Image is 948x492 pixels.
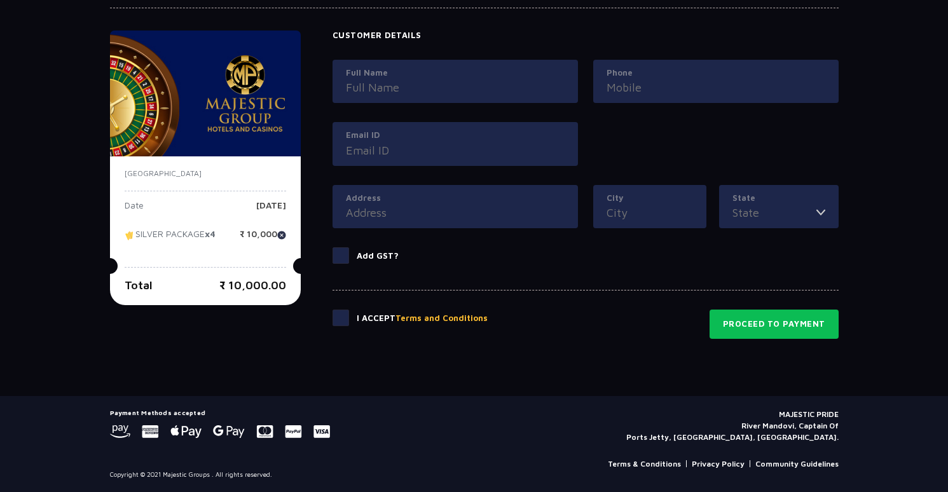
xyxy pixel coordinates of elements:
input: Full Name [346,79,565,96]
input: Email ID [346,142,565,159]
a: Privacy Policy [692,458,745,470]
p: [DATE] [256,201,286,220]
p: Date [125,201,144,220]
h5: Payment Methods accepted [110,409,330,416]
button: Proceed to Payment [710,310,839,339]
p: [GEOGRAPHIC_DATA] [125,168,286,179]
p: Add GST? [357,250,399,263]
p: SILVER PACKAGE [125,229,216,249]
input: City [607,204,693,221]
p: ₹ 10,000 [240,229,286,249]
button: Terms and Conditions [395,312,488,325]
p: MAJESTIC PRIDE River Mandovi, Captain Of Ports Jetty, [GEOGRAPHIC_DATA], [GEOGRAPHIC_DATA]. [626,409,839,443]
p: I Accept [357,312,488,325]
img: toggler icon [816,204,825,221]
p: Copyright © 2021 Majestic Groups . All rights reserved. [110,470,272,479]
input: State [732,204,816,221]
img: majesticPride-banner [110,31,301,156]
strong: x4 [205,229,216,240]
label: Address [346,192,565,205]
p: Total [125,277,153,294]
label: State [732,192,825,205]
a: Community Guidelines [755,458,839,470]
label: Email ID [346,129,565,142]
label: City [607,192,693,205]
label: Full Name [346,67,565,79]
label: Phone [607,67,825,79]
p: ₹ 10,000.00 [219,277,286,294]
h4: Customer Details [333,31,839,41]
img: tikcet [125,229,135,241]
input: Address [346,204,565,221]
input: Mobile [607,79,825,96]
a: Terms & Conditions [608,458,681,470]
